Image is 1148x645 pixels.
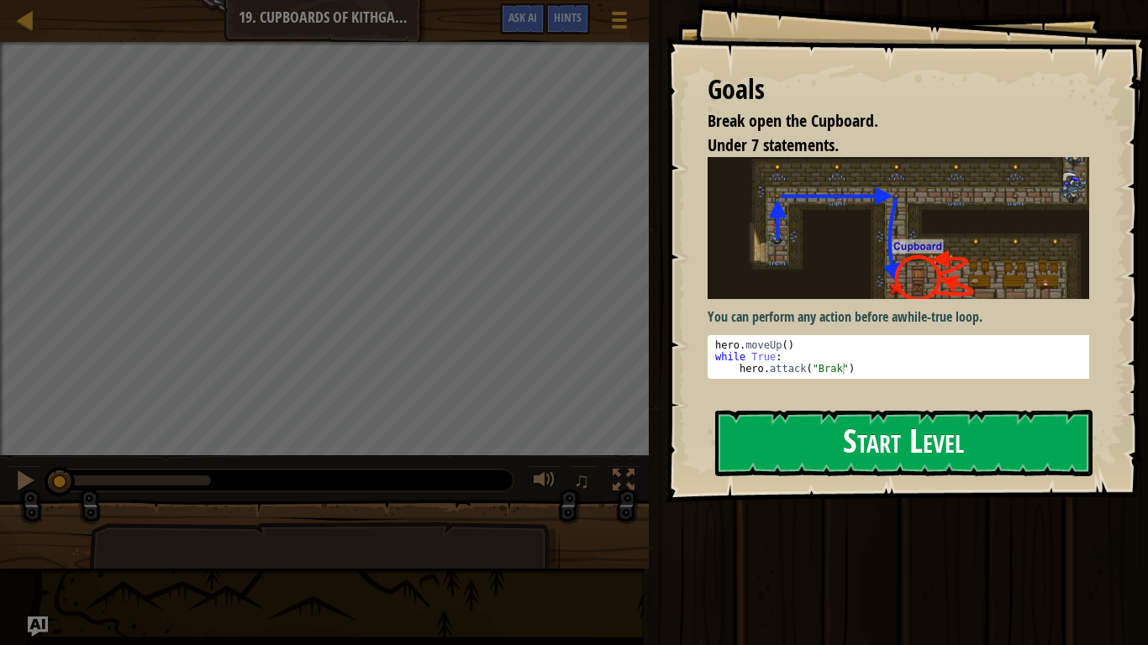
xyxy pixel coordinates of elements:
button: Start Level [715,410,1093,476]
span: Under 7 statements. [708,134,839,156]
strong: while-true loop [898,307,979,326]
button: Toggle fullscreen [607,465,640,500]
button: Show game menu [598,3,640,43]
span: Break open the Cupboard. [708,109,878,132]
div: Goals [708,71,1089,109]
span: Hints [554,9,582,25]
button: Adjust volume [528,465,561,500]
span: ♫ [573,468,590,493]
button: Ctrl + P: Pause [8,465,42,500]
button: Ask AI [500,3,545,34]
li: Under 7 statements. [687,134,1085,158]
img: Cupboards of kithgard [708,157,1103,298]
li: Break open the Cupboard. [687,109,1085,134]
button: ♫ [570,465,598,500]
span: Ask AI [508,9,537,25]
button: Ask AI [28,616,48,637]
p: You can perform any action before a . [708,307,1103,327]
